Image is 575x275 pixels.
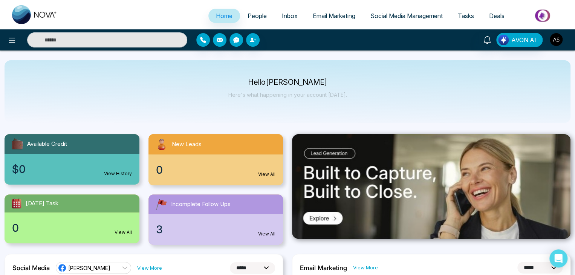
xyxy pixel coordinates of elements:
[458,12,474,20] span: Tasks
[12,264,50,272] h2: Social Media
[292,134,570,239] img: .
[516,7,570,24] img: Market-place.gif
[216,12,232,20] span: Home
[300,264,347,272] h2: Email Marketing
[370,12,443,20] span: Social Media Management
[550,33,563,46] img: User Avatar
[156,162,163,178] span: 0
[353,264,378,271] a: View More
[489,12,505,20] span: Deals
[258,171,275,178] a: View All
[144,194,288,245] a: Incomplete Follow Ups3View All
[305,9,363,23] a: Email Marketing
[144,134,288,185] a: New Leads0View All
[496,33,543,47] button: AVON AI
[27,140,67,148] span: Available Credit
[11,137,24,151] img: availableCredit.svg
[12,5,57,24] img: Nova CRM Logo
[12,161,26,177] span: $0
[156,222,163,237] span: 3
[104,170,132,177] a: View History
[137,264,162,272] a: View More
[154,137,169,151] img: newLeads.svg
[258,231,275,237] a: View All
[450,9,482,23] a: Tasks
[154,197,168,211] img: followUps.svg
[511,35,536,44] span: AVON AI
[482,9,512,23] a: Deals
[240,9,274,23] a: People
[115,229,132,236] a: View All
[498,35,509,45] img: Lead Flow
[68,264,110,272] span: [PERSON_NAME]
[248,12,267,20] span: People
[363,9,450,23] a: Social Media Management
[549,249,567,267] div: Open Intercom Messenger
[171,200,231,209] span: Incomplete Follow Ups
[282,12,298,20] span: Inbox
[313,12,355,20] span: Email Marketing
[228,92,347,98] p: Here's what happening in your account [DATE].
[26,199,58,208] span: [DATE] Task
[11,197,23,209] img: todayTask.svg
[12,220,19,236] span: 0
[208,9,240,23] a: Home
[172,140,202,149] span: New Leads
[274,9,305,23] a: Inbox
[228,79,347,86] p: Hello [PERSON_NAME]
